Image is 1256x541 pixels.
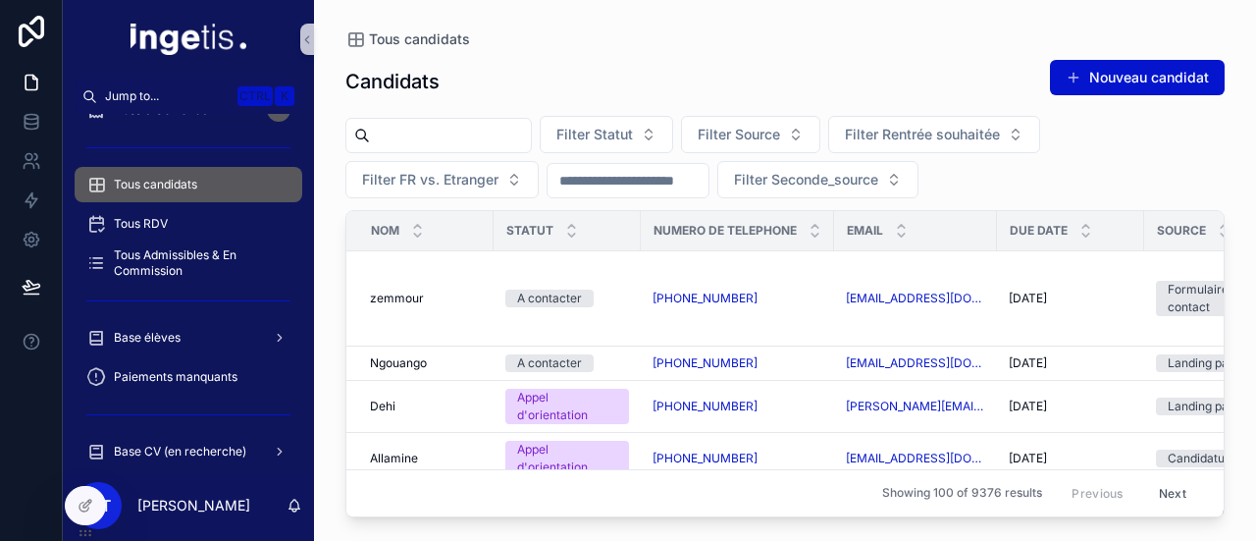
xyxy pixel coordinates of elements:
[371,223,399,239] span: Nom
[114,247,283,279] span: Tous Admissibles & En Commission
[1050,60,1225,95] button: Nouveau candidat
[653,355,758,371] a: [PHONE_NUMBER]
[370,399,482,414] a: Dehi
[882,486,1042,502] span: Showing 100 of 9376 results
[131,24,246,55] img: App logo
[75,167,302,202] a: Tous candidats
[846,451,985,466] a: [EMAIL_ADDRESS][DOMAIN_NAME]
[505,290,629,307] a: A contacter
[846,355,985,371] a: [EMAIL_ADDRESS][DOMAIN_NAME]
[1145,478,1200,509] button: Next
[505,389,629,424] a: Appel d'orientation
[846,291,985,306] a: [EMAIL_ADDRESS][DOMAIN_NAME]
[505,441,629,476] a: Appel d'orientation
[653,355,822,371] a: [PHONE_NUMBER]
[1009,399,1047,414] span: [DATE]
[370,291,424,306] span: zemmour
[114,177,197,192] span: Tous candidats
[845,125,1000,144] span: Filter Rentrée souhaitée
[345,29,470,49] a: Tous candidats
[717,161,918,198] button: Select Button
[369,29,470,49] span: Tous candidats
[370,291,482,306] a: zemmour
[370,451,482,466] a: Allamine
[345,161,539,198] button: Select Button
[698,125,780,144] span: Filter Source
[556,125,633,144] span: Filter Statut
[362,170,498,189] span: Filter FR vs. Etranger
[517,354,582,372] div: A contacter
[345,68,440,95] h1: Candidats
[1009,451,1047,466] span: [DATE]
[137,496,250,515] p: [PERSON_NAME]
[370,355,482,371] a: Ngouango
[734,170,878,189] span: Filter Seconde_source
[846,399,985,414] a: [PERSON_NAME][EMAIL_ADDRESS][PERSON_NAME][DOMAIN_NAME]
[1009,399,1132,414] a: [DATE]
[63,114,314,470] div: scrollable content
[505,354,629,372] a: A contacter
[1009,291,1132,306] a: [DATE]
[370,355,427,371] span: Ngouango
[653,451,822,466] a: [PHONE_NUMBER]
[506,223,553,239] span: Statut
[370,399,395,414] span: Dehi
[1009,355,1047,371] span: [DATE]
[75,320,302,355] a: Base élèves
[75,206,302,242] a: Tous RDV
[653,291,822,306] a: [PHONE_NUMBER]
[75,245,302,281] a: Tous Admissibles & En Commission
[75,434,302,469] a: Base CV (en recherche)
[653,291,758,306] a: [PHONE_NUMBER]
[114,444,246,460] span: Base CV (en recherche)
[1157,223,1206,239] span: Source
[653,399,822,414] a: [PHONE_NUMBER]
[277,88,292,104] span: K
[517,389,617,424] div: Appel d'orientation
[654,223,797,239] span: Numero de telephone
[653,451,758,466] a: [PHONE_NUMBER]
[1009,355,1132,371] a: [DATE]
[1168,398,1242,415] div: Landing page
[1010,223,1068,239] span: Due date
[114,216,168,232] span: Tous RDV
[681,116,820,153] button: Select Button
[75,79,302,114] button: Jump to...CtrlK
[847,223,883,239] span: Email
[517,290,582,307] div: A contacter
[114,330,181,346] span: Base élèves
[105,88,230,104] span: Jump to...
[237,86,273,106] span: Ctrl
[1009,451,1132,466] a: [DATE]
[1168,354,1242,372] div: Landing page
[517,441,617,476] div: Appel d'orientation
[828,116,1040,153] button: Select Button
[1009,291,1047,306] span: [DATE]
[75,359,302,395] a: Paiements manquants
[370,451,418,466] span: Allamine
[540,116,673,153] button: Select Button
[114,369,237,385] span: Paiements manquants
[653,399,758,414] a: [PHONE_NUMBER]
